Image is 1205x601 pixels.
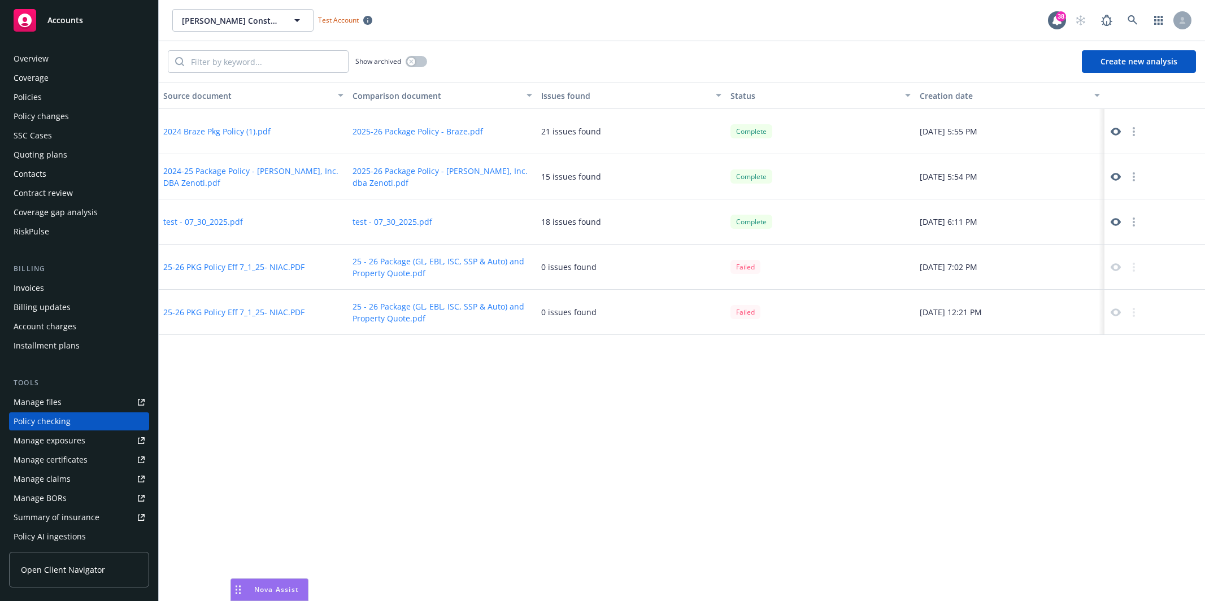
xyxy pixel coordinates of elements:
div: 38 [1056,11,1066,21]
button: Source document [159,82,348,109]
div: RiskPulse [14,223,49,241]
span: Accounts [47,16,83,25]
a: Start snowing [1069,9,1092,32]
div: 18 issues found [541,216,601,228]
a: Overview [9,50,149,68]
div: [DATE] 5:55 PM [915,109,1104,154]
div: Failed [730,260,760,274]
div: [DATE] 6:11 PM [915,199,1104,245]
div: 21 issues found [541,125,601,137]
a: Installment plans [9,337,149,355]
div: Policy AI ingestions [14,528,86,546]
div: 15 issues found [541,171,601,182]
div: Policies [14,88,42,106]
button: test - 07_30_2025.pdf [163,216,243,228]
button: Issues found [537,82,726,109]
button: 25-26 PKG Policy Eff 7_1_25- NIAC.PDF [163,306,304,318]
button: 25 - 26 Package (GL, EBL, ISC, SSP & Auto) and Property Quote.pdf [353,255,533,279]
div: Billing [9,263,149,275]
a: SSC Cases [9,127,149,145]
div: Invoices [14,279,44,297]
a: Summary of insurance [9,508,149,526]
div: Coverage [14,69,49,87]
a: Invoices [9,279,149,297]
a: Policy changes [9,107,149,125]
a: Contacts [9,165,149,183]
a: Coverage gap analysis [9,203,149,221]
button: Create new analysis [1082,50,1196,73]
button: 25 - 26 Package (GL, EBL, ISC, SSP & Auto) and Property Quote.pdf [353,300,533,324]
button: 2025-26 Package Policy - [PERSON_NAME], Inc. dba Zenoti.pdf [353,165,533,189]
div: Billing updates [14,298,71,316]
div: Failed [730,305,760,319]
button: 2024-25 Package Policy - [PERSON_NAME], Inc. DBA Zenoti.pdf [163,165,343,189]
div: Comparison document [353,90,520,102]
button: Creation date [915,82,1104,109]
a: Quoting plans [9,146,149,164]
div: 0 issues found [541,261,597,273]
div: Contacts [14,165,46,183]
div: Manage certificates [14,451,88,469]
div: Overview [14,50,49,68]
button: Nova Assist [230,578,308,601]
div: Summary of insurance [14,508,99,526]
div: Policy changes [14,107,69,125]
a: RiskPulse [9,223,149,241]
div: Source document [163,90,331,102]
div: [DATE] 12:21 PM [915,290,1104,335]
button: [PERSON_NAME] Construction [172,9,314,32]
div: Policy checking [14,412,71,430]
a: Manage exposures [9,432,149,450]
button: 2024 Braze Pkg Policy (1).pdf [163,125,271,137]
a: Coverage [9,69,149,87]
a: Switch app [1147,9,1170,32]
a: Contract review [9,184,149,202]
a: Report a Bug [1095,9,1118,32]
a: Manage files [9,393,149,411]
a: Search [1121,9,1144,32]
div: Complete [730,169,772,184]
button: 2025-26 Package Policy - Braze.pdf [353,125,483,137]
div: 0 issues found [541,306,597,318]
div: Creation date [920,90,1087,102]
div: Drag to move [231,579,245,600]
div: Status [730,90,898,102]
input: Filter by keyword... [184,51,348,72]
button: test - 07_30_2025.pdf [353,216,432,228]
div: Installment plans [14,337,80,355]
span: Test Account [314,14,377,26]
svg: Search [175,57,184,66]
div: Complete [730,215,772,229]
div: Tools [9,377,149,389]
button: Status [726,82,915,109]
div: [DATE] 5:54 PM [915,154,1104,199]
span: Nova Assist [254,585,299,594]
a: Policy AI ingestions [9,528,149,546]
div: Manage exposures [14,432,85,450]
span: Show archived [355,56,401,66]
a: Billing updates [9,298,149,316]
div: Contract review [14,184,73,202]
a: Policy checking [9,412,149,430]
div: Account charges [14,317,76,336]
div: Manage BORs [14,489,67,507]
button: Comparison document [348,82,537,109]
div: Manage claims [14,470,71,488]
span: Open Client Navigator [21,564,105,576]
div: Manage files [14,393,62,411]
a: Manage certificates [9,451,149,469]
a: Account charges [9,317,149,336]
div: Issues found [541,90,709,102]
span: [PERSON_NAME] Construction [182,15,280,27]
button: 25-26 PKG Policy Eff 7_1_25- NIAC.PDF [163,261,304,273]
div: [DATE] 7:02 PM [915,245,1104,290]
div: Complete [730,124,772,138]
a: Manage claims [9,470,149,488]
div: Quoting plans [14,146,67,164]
a: Policies [9,88,149,106]
div: Coverage gap analysis [14,203,98,221]
a: Accounts [9,5,149,36]
a: Manage BORs [9,489,149,507]
span: Test Account [318,15,359,25]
